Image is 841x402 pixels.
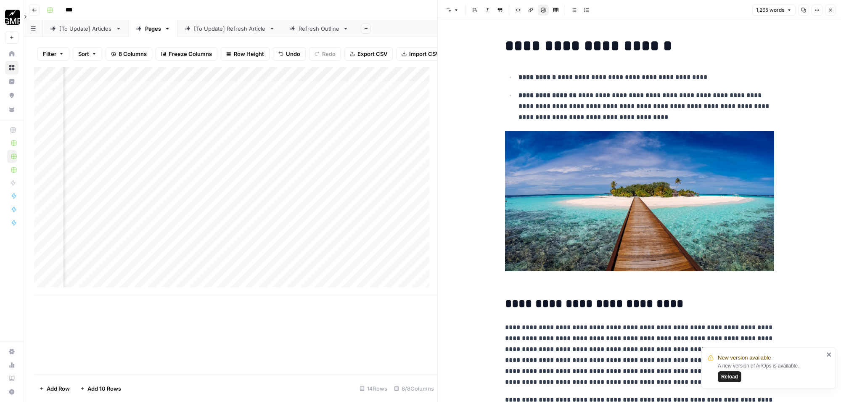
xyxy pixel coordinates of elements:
a: Refresh Outline [282,20,356,37]
span: New version available [718,354,771,362]
button: Export CSV [344,47,393,61]
button: Reload [718,371,741,382]
div: [To Update] Articles [59,24,112,33]
div: [To Update] Refresh Article [194,24,266,33]
button: Redo [309,47,341,61]
img: Growth Marketing Pro Logo [5,10,20,25]
button: Help + Support [5,385,19,399]
a: Usage [5,358,19,372]
button: Workspace: Growth Marketing Pro [5,7,19,28]
button: Add 10 Rows [75,382,126,395]
span: Import CSV [409,50,439,58]
button: Freeze Columns [156,47,217,61]
span: Add 10 Rows [87,384,121,393]
button: 1,265 words [752,5,796,16]
a: Settings [5,345,19,358]
button: Add Row [34,382,75,395]
span: Redo [322,50,336,58]
span: Row Height [234,50,264,58]
div: A new version of AirOps is available. [718,362,824,382]
button: 8 Columns [106,47,152,61]
a: [To Update] Articles [43,20,129,37]
a: Pages [129,20,177,37]
span: Add Row [47,384,70,393]
button: Undo [273,47,306,61]
button: Filter [37,47,69,61]
div: Refresh Outline [299,24,339,33]
a: Insights [5,75,19,88]
div: Pages [145,24,161,33]
span: Freeze Columns [169,50,212,58]
span: 1,265 words [756,6,784,14]
button: Sort [73,47,102,61]
span: Reload [721,373,738,381]
span: Export CSV [357,50,387,58]
span: Undo [286,50,300,58]
span: Sort [78,50,89,58]
button: Row Height [221,47,270,61]
span: Filter [43,50,56,58]
a: Browse [5,61,19,74]
a: Your Data [5,103,19,116]
div: 14 Rows [356,382,391,395]
a: Learning Hub [5,372,19,385]
span: 8 Columns [119,50,147,58]
div: 8/8 Columns [391,382,437,395]
button: close [826,351,832,358]
a: Home [5,47,19,61]
a: [To Update] Refresh Article [177,20,282,37]
a: Opportunities [5,89,19,102]
button: Import CSV [396,47,445,61]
